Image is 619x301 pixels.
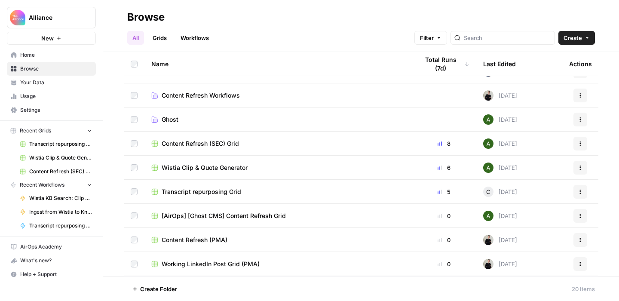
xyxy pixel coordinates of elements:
[483,259,493,269] img: rzyuksnmva7rad5cmpd7k6b2ndco
[147,31,172,45] a: Grids
[464,34,551,42] input: Search
[162,139,239,148] span: Content Refresh (SEC) Grid
[569,52,592,76] div: Actions
[20,106,92,114] span: Settings
[127,10,165,24] div: Browse
[175,31,214,45] a: Workflows
[419,163,469,172] div: 6
[414,31,447,45] button: Filter
[151,52,405,76] div: Name
[7,32,96,45] button: New
[140,285,177,293] span: Create Folder
[483,235,493,245] img: rzyuksnmva7rad5cmpd7k6b2ndco
[7,254,96,267] button: What's new?
[7,254,95,267] div: What's new?
[162,163,248,172] span: Wistia Clip & Quote Generator
[419,236,469,244] div: 0
[16,151,96,165] a: Wistia Clip & Quote Generator
[20,127,51,135] span: Recent Grids
[29,194,92,202] span: Wistia KB Search: Clip & Takeaway Generator
[7,124,96,137] button: Recent Grids
[151,187,405,196] a: Transcript repurposing Grid
[151,91,405,100] a: Content Refresh Workflows
[7,48,96,62] a: Home
[20,65,92,73] span: Browse
[483,211,517,221] div: [DATE]
[127,31,144,45] a: All
[151,212,405,220] a: [AirOps] [Ghost CMS] Content Refresh Grid
[29,154,92,162] span: Wistia Clip & Quote Generator
[29,222,92,230] span: Transcript repurposing ([PERSON_NAME])
[162,212,286,220] span: [AirOps] [Ghost CMS] Content Refresh Grid
[7,89,96,103] a: Usage
[7,7,96,28] button: Workspace: Alliance
[483,114,517,125] div: [DATE]
[151,163,405,172] a: Wistia Clip & Quote Generator
[16,219,96,233] a: Transcript repurposing ([PERSON_NAME])
[151,236,405,244] a: Content Refresh (PMA)
[29,13,81,22] span: Alliance
[20,243,92,251] span: AirOps Academy
[162,115,178,124] span: Ghost
[151,260,405,268] a: Working LinkedIn Post Grid (PMA)
[419,212,469,220] div: 0
[151,139,405,148] a: Content Refresh (SEC) Grid
[7,240,96,254] a: AirOps Academy
[41,34,54,43] span: New
[483,235,517,245] div: [DATE]
[20,181,64,189] span: Recent Workflows
[162,236,227,244] span: Content Refresh (PMA)
[558,31,595,45] button: Create
[420,34,434,42] span: Filter
[29,168,92,175] span: Content Refresh (SEC) Grid
[162,91,240,100] span: Content Refresh Workflows
[29,140,92,148] span: Transcript repurposing Grid
[483,259,517,269] div: [DATE]
[483,187,517,197] div: [DATE]
[16,205,96,219] a: Ingest from Wistia to Knowledge Base
[29,208,92,216] span: Ingest from Wistia to Knowledge Base
[127,282,182,296] button: Create Folder
[20,79,92,86] span: Your Data
[419,52,469,76] div: Total Runs (7d)
[162,187,241,196] span: Transcript repurposing Grid
[483,52,516,76] div: Last Edited
[419,139,469,148] div: 8
[483,90,493,101] img: rzyuksnmva7rad5cmpd7k6b2ndco
[151,115,405,124] a: Ghost
[162,260,260,268] span: Working LinkedIn Post Grid (PMA)
[483,138,517,149] div: [DATE]
[483,211,493,221] img: d65nc20463hou62czyfowuui0u3g
[16,165,96,178] a: Content Refresh (SEC) Grid
[419,260,469,268] div: 0
[20,51,92,59] span: Home
[564,34,582,42] span: Create
[20,92,92,100] span: Usage
[7,103,96,117] a: Settings
[483,138,493,149] img: d65nc20463hou62czyfowuui0u3g
[7,76,96,89] a: Your Data
[7,62,96,76] a: Browse
[483,90,517,101] div: [DATE]
[572,285,595,293] div: 20 Items
[7,267,96,281] button: Help + Support
[16,191,96,205] a: Wistia KB Search: Clip & Takeaway Generator
[486,187,490,196] span: C
[483,163,517,173] div: [DATE]
[419,187,469,196] div: 5
[10,10,25,25] img: Alliance Logo
[7,178,96,191] button: Recent Workflows
[20,270,92,278] span: Help + Support
[16,137,96,151] a: Transcript repurposing Grid
[483,114,493,125] img: d65nc20463hou62czyfowuui0u3g
[483,163,493,173] img: d65nc20463hou62czyfowuui0u3g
